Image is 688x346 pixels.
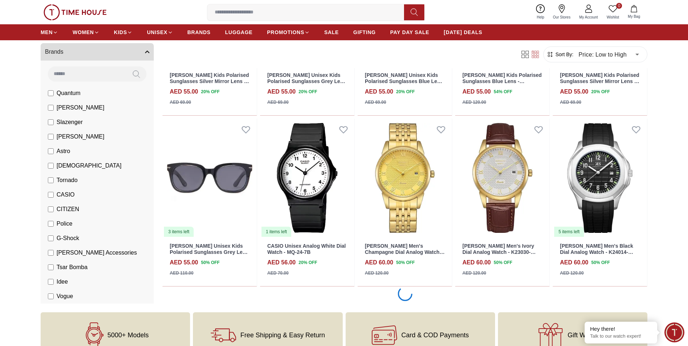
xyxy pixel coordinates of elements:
[365,270,388,276] div: AED 120.00
[48,119,54,125] input: Slazenger
[560,72,639,90] a: [PERSON_NAME] Kids Polarised Sunglasses Silver Mirror Lens - LCK116C02
[358,119,452,238] img: Kenneth Scott Men's Champagne Dial Analog Watch - K23030-GBGC
[462,270,486,276] div: AED 120.00
[553,119,647,238] a: Kenneth Scott Men's Black Dial Analog Watch - K24014-SSBB5 items left
[57,263,87,272] span: Tsar Bomba
[298,259,317,266] span: 20 % OFF
[396,259,415,266] span: 50 % OFF
[48,293,54,299] input: Vogue
[170,87,198,96] h4: AED 55.00
[57,176,78,185] span: Tornado
[365,99,386,106] div: AED 69.00
[41,26,58,39] a: MEN
[267,26,310,39] a: PROMOTIONS
[48,264,54,270] input: Tsar Bomba
[114,29,127,36] span: KIDS
[170,72,249,90] a: [PERSON_NAME] Kids Polarised Sunglasses Silver Mirror Lens - LCK114C02
[57,248,137,257] span: [PERSON_NAME] Accessories
[162,119,257,238] img: Lee Cooper Unisex Kids Polarised Sunglasses Grey Lens - LCK116C03
[462,243,536,261] a: [PERSON_NAME] Men's Ivory Dial Analog Watch - K23030-GLDI
[48,90,54,96] input: Quantum
[532,3,549,21] a: Help
[549,3,575,21] a: Our Stores
[267,87,296,96] h4: AED 55.00
[188,29,211,36] span: BRANDS
[401,331,469,339] span: Card & COD Payments
[591,259,610,266] span: 50 % OFF
[225,29,253,36] span: LUGGAGE
[57,132,104,141] span: [PERSON_NAME]
[41,43,154,61] button: Brands
[147,26,173,39] a: UNISEX
[45,48,63,56] span: Brands
[602,3,623,21] a: 0Wishlist
[162,119,257,238] a: Lee Cooper Unisex Kids Polarised Sunglasses Grey Lens - LCK116C033 items left
[444,29,482,36] span: [DATE] DEALS
[48,177,54,183] input: Tornado
[267,243,346,255] a: CASIO Unisex Analog White Dial Watch - MQ-24-7B
[553,119,647,238] img: Kenneth Scott Men's Black Dial Analog Watch - K24014-SSBB
[560,243,633,261] a: [PERSON_NAME] Men's Black Dial Analog Watch - K24014-SSBB
[41,29,53,36] span: MEN
[57,277,68,286] span: Idee
[616,3,622,9] span: 0
[554,227,584,237] div: 5 items left
[73,29,94,36] span: WOMEN
[625,14,643,19] span: My Bag
[48,163,54,169] input: [DEMOGRAPHIC_DATA]
[590,325,652,333] div: Hey there!
[240,331,325,339] span: Free Shipping & Easy Return
[494,88,512,95] span: 54 % OFF
[57,89,81,98] span: Quantum
[267,72,346,90] a: [PERSON_NAME] Unisex Kids Polarised Sunglasses Grey Lens - LCK115C01
[170,270,193,276] div: AED 110.00
[444,26,482,39] a: [DATE] DEALS
[576,15,601,20] span: My Account
[568,331,607,339] span: Gift Wrapping
[353,29,376,36] span: GIFTING
[44,4,107,20] img: ...
[590,333,652,339] p: Talk to our watch expert!
[48,279,54,285] input: Idee
[554,51,573,58] span: Sort By:
[48,235,54,241] input: G-Shock
[57,118,83,127] span: Slazenger
[324,26,339,39] a: SALE
[396,88,415,95] span: 20 % OFF
[353,26,376,39] a: GIFTING
[623,4,644,21] button: My Bag
[170,99,191,106] div: AED 69.00
[48,250,54,256] input: [PERSON_NAME] Accessories
[550,15,573,20] span: Our Stores
[604,15,622,20] span: Wishlist
[201,88,219,95] span: 20 % OFF
[57,161,121,170] span: [DEMOGRAPHIC_DATA]
[164,227,194,237] div: 3 items left
[48,148,54,154] input: Astro
[48,221,54,227] input: Police
[324,29,339,36] span: SALE
[298,88,317,95] span: 20 % OFF
[57,234,79,243] span: G-Shock
[260,119,354,238] a: CASIO Unisex Analog White Dial Watch - MQ-24-7B1 items left
[462,99,486,106] div: AED 120.00
[547,51,573,58] button: Sort By:
[365,258,393,267] h4: AED 60.00
[48,134,54,140] input: [PERSON_NAME]
[114,26,132,39] a: KIDS
[267,270,289,276] div: AED 70.00
[188,26,211,39] a: BRANDS
[57,147,70,156] span: Astro
[225,26,253,39] a: LUGGAGE
[48,105,54,111] input: [PERSON_NAME]
[455,119,549,238] img: Kenneth Scott Men's Ivory Dial Analog Watch - K23030-GLDI
[57,190,75,199] span: CASIO
[170,243,248,261] a: [PERSON_NAME] Unisex Kids Polarised Sunglasses Grey Lens - LCK116C03
[462,87,491,96] h4: AED 55.00
[147,29,167,36] span: UNISEX
[267,258,296,267] h4: AED 56.00
[170,258,198,267] h4: AED 55.00
[57,292,73,301] span: Vogue
[560,258,588,267] h4: AED 60.00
